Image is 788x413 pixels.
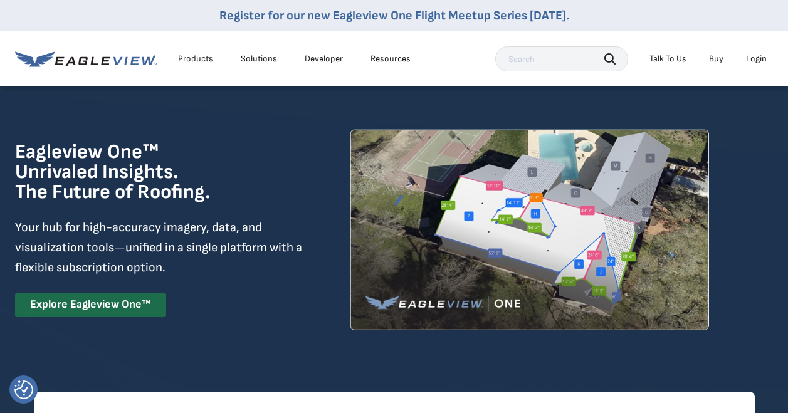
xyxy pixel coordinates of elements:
input: Search [495,46,628,71]
a: Register for our new Eagleview One Flight Meetup Series [DATE]. [219,8,569,23]
div: Products [178,53,213,65]
a: Explore Eagleview One™ [15,293,166,317]
button: Consent Preferences [14,380,33,399]
div: Resources [370,53,411,65]
div: Solutions [241,53,277,65]
a: Buy [709,53,723,65]
a: Developer [305,53,343,65]
h1: Eagleview One™ Unrivaled Insights. The Future of Roofing. [15,142,274,202]
p: Your hub for high-accuracy imagery, data, and visualization tools—unified in a single platform wi... [15,217,305,278]
img: Revisit consent button [14,380,33,399]
div: Login [746,53,767,65]
div: Talk To Us [649,53,686,65]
